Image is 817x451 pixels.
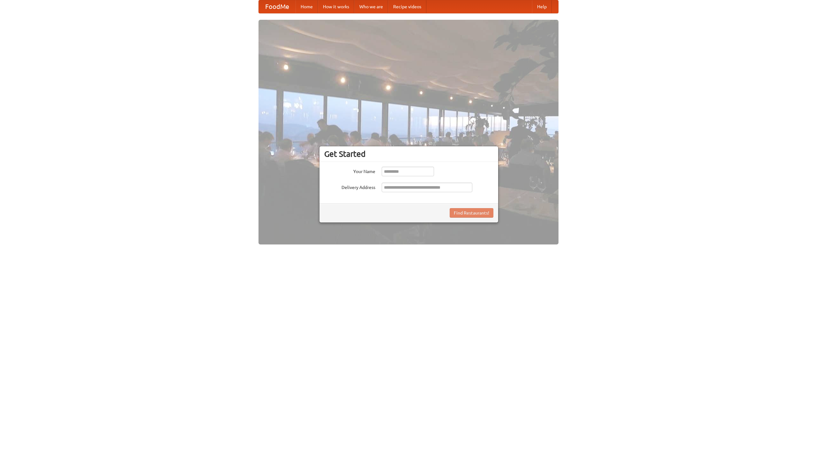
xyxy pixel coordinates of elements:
label: Your Name [324,167,375,175]
a: FoodMe [259,0,296,13]
h3: Get Started [324,149,493,159]
a: Who we are [354,0,388,13]
a: How it works [318,0,354,13]
button: Find Restaurants! [450,208,493,218]
label: Delivery Address [324,183,375,191]
a: Help [532,0,552,13]
a: Home [296,0,318,13]
a: Recipe videos [388,0,426,13]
